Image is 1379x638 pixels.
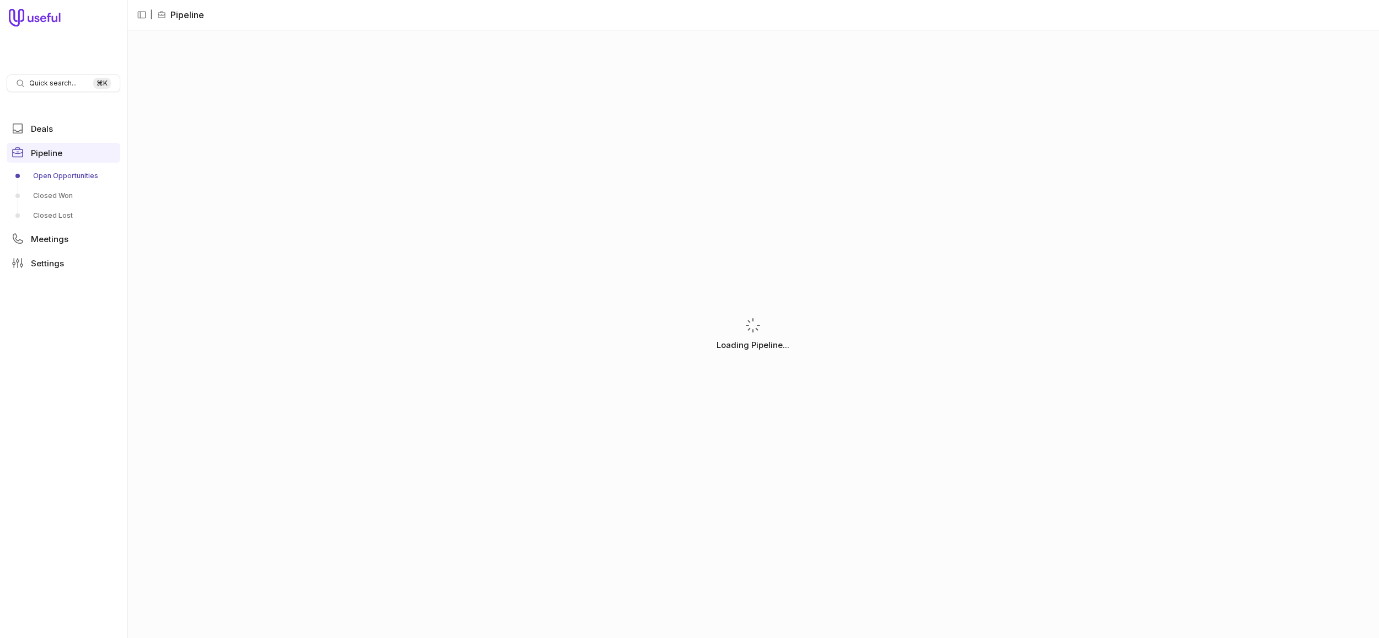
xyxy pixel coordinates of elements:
[29,79,77,88] span: Quick search...
[7,253,120,273] a: Settings
[7,167,120,185] a: Open Opportunities
[7,167,120,224] div: Pipeline submenu
[31,235,68,243] span: Meetings
[150,8,153,22] span: |
[31,259,64,267] span: Settings
[7,119,120,138] a: Deals
[157,8,204,22] li: Pipeline
[717,339,789,352] p: Loading Pipeline...
[7,143,120,163] a: Pipeline
[7,207,120,224] a: Closed Lost
[7,229,120,249] a: Meetings
[7,187,120,205] a: Closed Won
[93,78,111,89] kbd: ⌘ K
[31,149,62,157] span: Pipeline
[133,7,150,23] button: Collapse sidebar
[31,125,53,133] span: Deals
